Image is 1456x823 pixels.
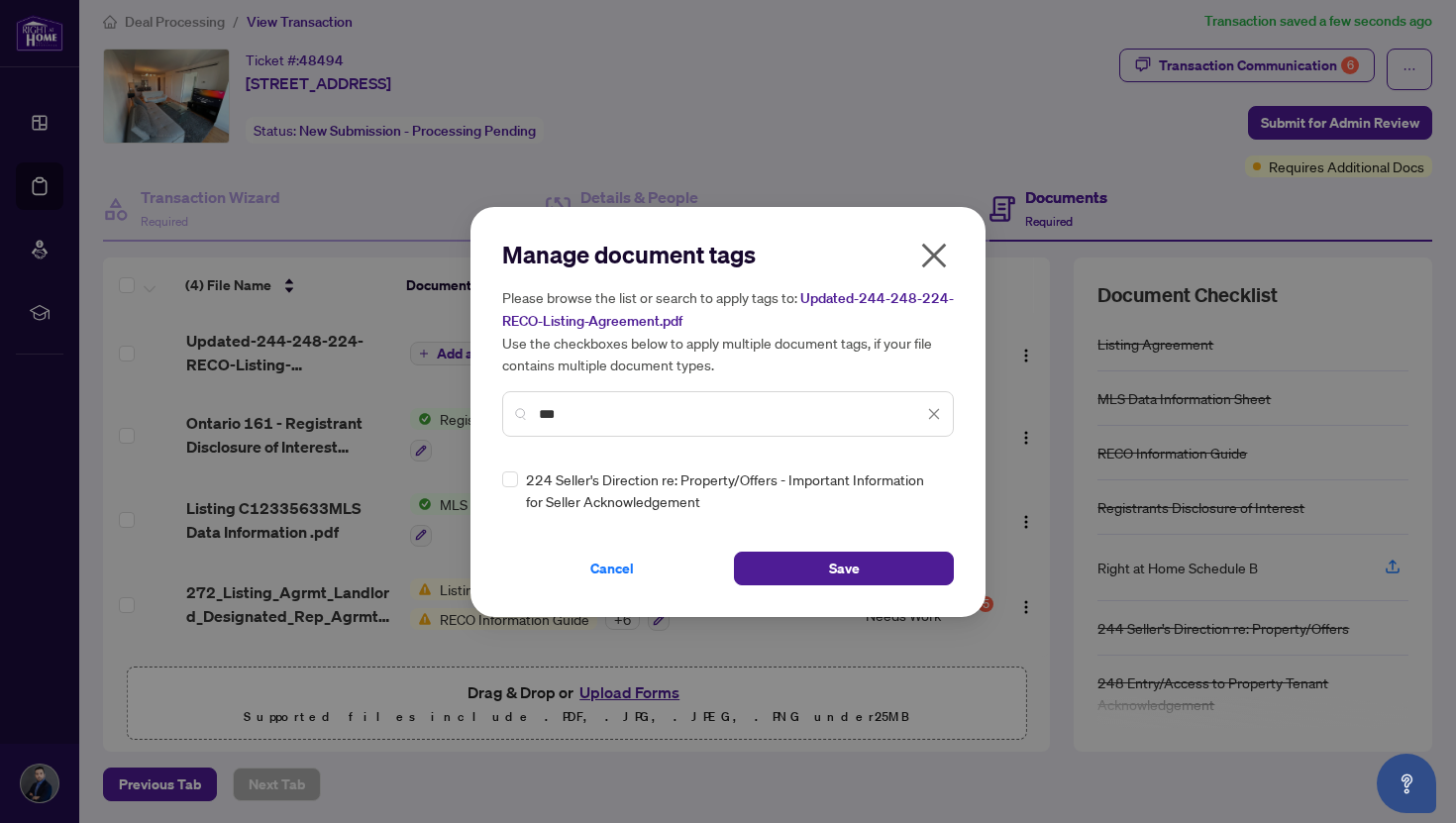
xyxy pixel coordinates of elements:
[1377,754,1436,813] button: Open asap
[502,552,722,585] button: Cancel
[590,553,634,584] span: Cancel
[502,289,954,330] span: Updated-244-248-224-RECO-Listing-Agreement.pdf
[927,407,941,421] span: close
[502,239,954,270] h2: Manage document tags
[526,468,942,512] span: 224 Seller's Direction re: Property/Offers - Important Information for Seller Acknowledgement
[829,553,860,584] span: Save
[918,240,950,271] span: close
[734,552,954,585] button: Save
[502,286,954,375] h5: Please browse the list or search to apply tags to: Use the checkboxes below to apply multiple doc...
